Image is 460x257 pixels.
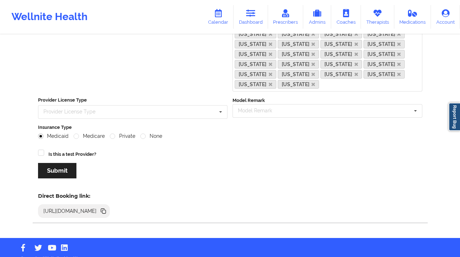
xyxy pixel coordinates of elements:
a: [US_STATE] [320,40,362,48]
button: Submit [38,163,76,178]
a: Medications [394,5,431,29]
a: Report Bug [449,103,460,131]
a: [US_STATE] [363,50,405,59]
a: [US_STATE] [278,80,319,89]
a: [US_STATE] [235,50,276,59]
a: [US_STATE] [278,50,319,59]
div: [URL][DOMAIN_NAME] [41,207,100,215]
a: [US_STATE] [363,30,405,38]
a: [US_STATE] [235,40,276,48]
label: Model Remark [233,97,265,104]
div: Provider License Type [42,108,106,116]
div: Model Remark [236,107,282,115]
a: [US_STATE] [363,70,405,79]
a: [US_STATE] [235,60,276,69]
a: [US_STATE] [278,60,319,69]
label: Insurance Type [38,124,422,131]
a: Prescribers [268,5,304,29]
a: [US_STATE] [278,70,319,79]
label: Private [110,133,135,139]
a: Calendar [203,5,234,29]
a: Coaches [331,5,361,29]
a: [US_STATE] [320,70,362,79]
a: [US_STATE] [320,30,362,38]
a: Account [431,5,460,29]
a: [US_STATE] [320,50,362,59]
label: Medicaid [38,133,69,139]
a: Dashboard [234,5,268,29]
a: [US_STATE] [235,70,276,79]
a: Therapists [361,5,394,29]
a: [US_STATE] [235,80,276,89]
a: [US_STATE] [363,60,405,69]
h5: Direct Booking link: [38,193,110,199]
a: [US_STATE] [235,30,276,38]
a: [US_STATE] [363,40,405,48]
label: Provider License Type [38,97,228,104]
a: [US_STATE] [278,40,319,48]
label: None [140,133,162,139]
label: Medicare [74,133,105,139]
a: [US_STATE] [320,60,362,69]
label: Is this a test Provider? [48,151,96,158]
a: [US_STATE] [278,30,319,38]
a: Admins [303,5,331,29]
